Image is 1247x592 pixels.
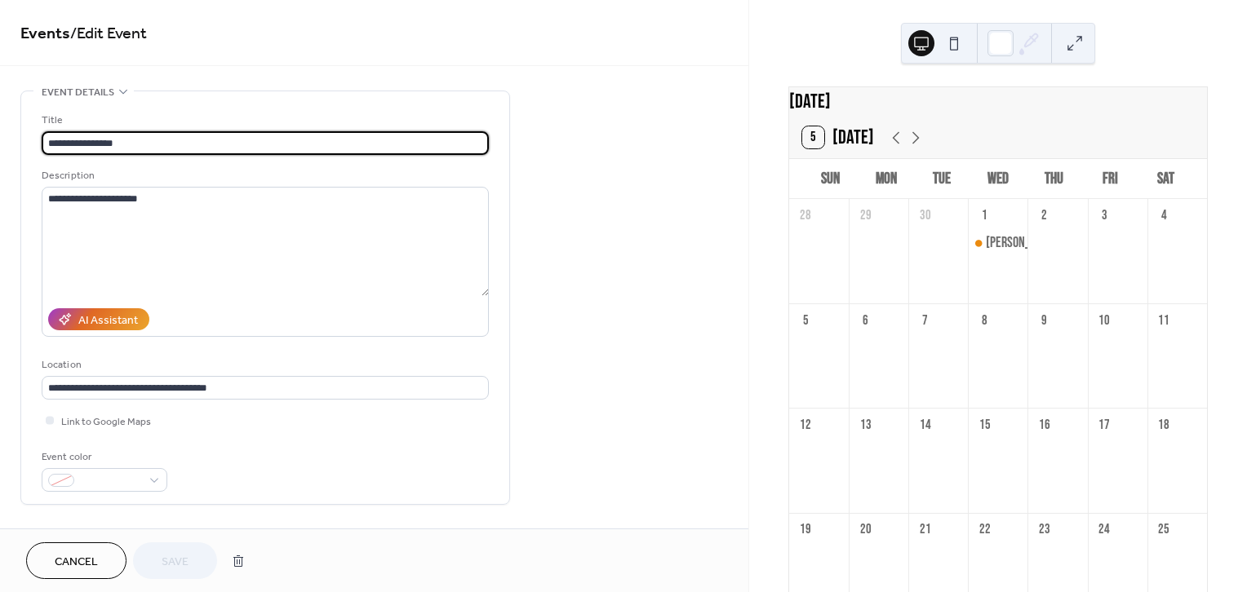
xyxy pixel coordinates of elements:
[1155,415,1174,434] div: 18
[1155,311,1174,329] div: 11
[1026,159,1082,199] div: Thu
[914,159,970,199] div: Tue
[968,232,1027,253] div: Pastor Lawrence
[986,232,1059,253] div: [PERSON_NAME]
[61,413,151,431] span: Link to Google Maps
[975,415,994,434] div: 15
[975,520,994,539] div: 22
[856,520,875,539] div: 20
[970,159,1027,199] div: Wed
[916,206,934,225] div: 30
[975,206,994,225] div: 1
[916,311,934,329] div: 7
[858,159,914,199] div: Mon
[1155,520,1174,539] div: 25
[1035,206,1054,225] div: 2
[42,524,114,541] span: Date and time
[916,520,934,539] div: 21
[42,448,164,466] div: Event color
[78,312,138,329] div: AI Assistant
[975,311,994,329] div: 8
[70,18,147,50] span: / Edit Event
[1082,159,1138,199] div: Fri
[856,311,875,329] div: 6
[48,308,149,330] button: AI Assistant
[797,206,815,225] div: 28
[797,415,815,434] div: 12
[42,167,486,184] div: Description
[1138,159,1194,199] div: Sat
[1155,206,1174,225] div: 4
[1095,520,1114,539] div: 24
[42,84,114,101] span: Event details
[1035,311,1054,329] div: 9
[856,415,875,434] div: 13
[916,415,934,434] div: 14
[1035,415,1054,434] div: 16
[1095,206,1114,225] div: 3
[1095,311,1114,329] div: 10
[802,159,859,199] div: Sun
[789,87,1207,117] div: [DATE]
[20,18,70,50] a: Events
[797,122,880,152] button: 5[DATE]
[26,542,126,579] button: Cancel
[797,520,815,539] div: 19
[1035,520,1054,539] div: 23
[797,311,815,329] div: 5
[42,112,486,129] div: Title
[1095,415,1114,434] div: 17
[856,206,875,225] div: 29
[42,356,486,373] div: Location
[55,554,98,571] span: Cancel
